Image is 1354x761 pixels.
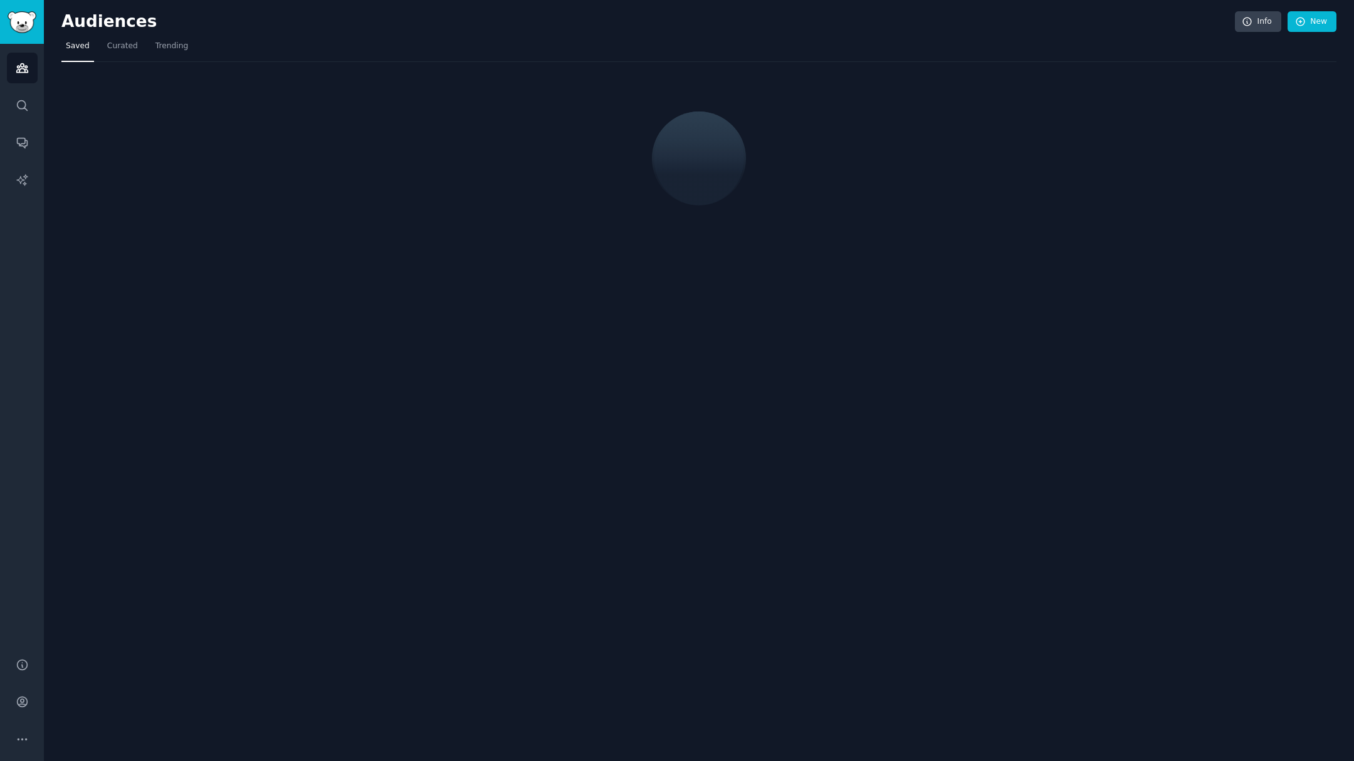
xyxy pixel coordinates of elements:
a: Trending [151,36,192,62]
span: Saved [66,41,90,52]
a: Curated [103,36,142,62]
span: Trending [155,41,188,52]
img: GummySearch logo [8,11,36,33]
a: New [1288,11,1336,33]
a: Saved [61,36,94,62]
a: Info [1235,11,1281,33]
span: Curated [107,41,138,52]
h2: Audiences [61,12,1235,32]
